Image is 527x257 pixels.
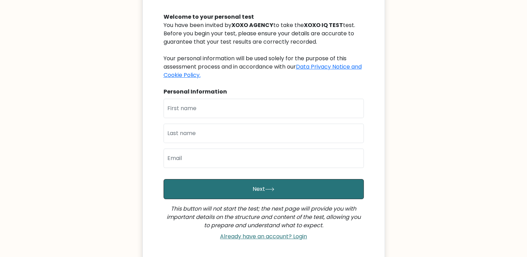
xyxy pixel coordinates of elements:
button: Next [164,179,364,199]
div: Welcome to your personal test [164,13,364,21]
a: Data Privacy Notice and Cookie Policy. [164,63,362,79]
input: Email [164,149,364,168]
div: Personal Information [164,88,364,96]
input: Last name [164,124,364,143]
i: This button will not start the test; the next page will provide you with important details on the... [167,205,361,229]
b: XOXO AGENCY [231,21,273,29]
input: First name [164,99,364,118]
div: You have been invited by to take the test. Before you begin your test, please ensure your details... [164,21,364,79]
a: Already have an account? Login [217,232,310,240]
b: XOXO IQ TEST [304,21,343,29]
